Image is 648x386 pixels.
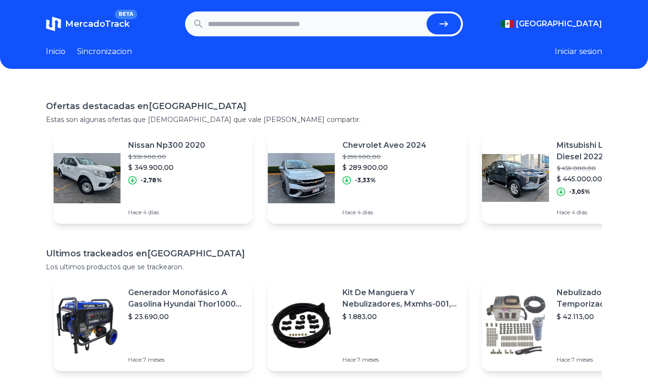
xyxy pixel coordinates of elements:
p: $ 299.900,00 [342,153,427,161]
a: Featured imageChevrolet Aveo 2024$ 299.900,00$ 289.900,00-3,33%Hace 4 días [268,132,467,224]
a: Featured imageGenerador Monofásico A Gasolina Hyundai Thor10000 P 11.5 Kw$ 23.690,00Hace 7 meses [54,279,253,371]
p: $ 23.690,00 [128,312,245,321]
p: Hace 4 días [128,209,205,216]
p: -2,78% [141,176,162,184]
a: Sincronizacion [77,46,132,57]
a: MercadoTrackBETA [46,16,130,32]
img: MercadoTrack [46,16,61,32]
span: [GEOGRAPHIC_DATA] [516,18,602,30]
img: Featured image [482,292,549,359]
p: Estas son algunas ofertas que [DEMOGRAPHIC_DATA] que vale [PERSON_NAME] compartir. [46,115,602,124]
a: Featured imageKit De Manguera Y Nebulizadores, Mxmhs-001, 6m, 6 Tees, 8 Bo$ 1.883,00Hace 7 meses [268,279,467,371]
img: Featured image [54,292,121,359]
p: -3,33% [355,176,376,184]
img: Featured image [54,144,121,211]
img: Mexico [501,20,514,28]
p: $ 359.900,00 [128,153,205,161]
p: -3,05% [569,188,590,196]
p: Hace 4 días [342,209,427,216]
p: Nissan Np300 2020 [128,140,205,151]
p: Chevrolet Aveo 2024 [342,140,427,151]
button: [GEOGRAPHIC_DATA] [501,18,602,30]
p: Kit De Manguera Y Nebulizadores, Mxmhs-001, 6m, 6 Tees, 8 Bo [342,287,459,310]
span: BETA [115,10,137,19]
img: Featured image [268,144,335,211]
p: Hace 7 meses [128,356,245,364]
p: $ 349.900,00 [128,163,205,172]
span: MercadoTrack [65,19,130,29]
img: Featured image [268,292,335,359]
button: Iniciar sesion [555,46,602,57]
p: $ 1.883,00 [342,312,459,321]
p: $ 289.900,00 [342,163,427,172]
a: Inicio [46,46,66,57]
img: Featured image [482,144,549,211]
p: Hace 7 meses [342,356,459,364]
p: Generador Monofásico A Gasolina Hyundai Thor10000 P 11.5 Kw [128,287,245,310]
p: Los ultimos productos que se trackearon. [46,262,602,272]
a: Featured imageNissan Np300 2020$ 359.900,00$ 349.900,00-2,78%Hace 4 días [54,132,253,224]
h1: Ultimos trackeados en [GEOGRAPHIC_DATA] [46,247,602,260]
h1: Ofertas destacadas en [GEOGRAPHIC_DATA] [46,99,602,113]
